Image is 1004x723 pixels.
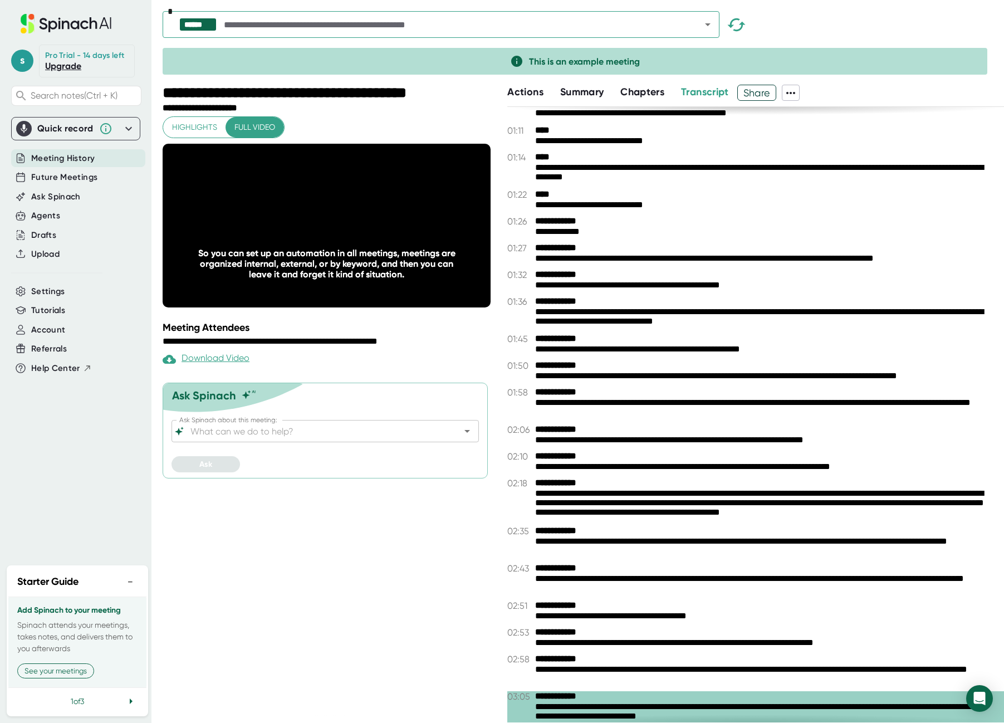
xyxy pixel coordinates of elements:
[31,209,60,222] button: Agents
[31,190,81,203] button: Ask Spinach
[507,216,532,227] span: 01:26
[507,424,532,435] span: 02:06
[11,50,33,72] span: s
[172,456,240,472] button: Ask
[31,285,65,298] button: Settings
[507,270,532,280] span: 01:32
[507,152,532,163] span: 01:14
[507,189,532,200] span: 01:22
[31,152,95,165] button: Meeting History
[37,123,94,134] div: Quick record
[172,120,217,134] span: Highlights
[507,334,532,344] span: 01:45
[17,619,138,654] p: Spinach attends your meetings, takes notes, and delivers them to you afterwards
[620,85,664,100] button: Chapters
[529,56,640,67] span: This is an example meeting
[507,600,532,611] span: 02:51
[507,691,532,702] span: 03:05
[45,61,81,71] a: Upgrade
[16,118,135,140] div: Quick record
[163,117,226,138] button: Highlights
[681,85,729,100] button: Transcript
[737,85,777,101] button: Share
[71,697,84,706] span: 1 of 3
[507,387,532,398] span: 01:58
[507,563,532,574] span: 02:43
[507,627,532,638] span: 02:53
[507,296,532,307] span: 01:36
[966,685,993,712] div: Open Intercom Messenger
[234,120,275,134] span: Full video
[507,478,532,488] span: 02:18
[507,451,532,462] span: 02:10
[31,171,97,184] button: Future Meetings
[507,85,543,100] button: Actions
[31,248,60,261] button: Upload
[620,86,664,98] span: Chapters
[199,460,212,469] span: Ask
[560,86,604,98] span: Summary
[195,248,458,280] div: So you can set up an automation in all meetings, meetings are organized internal, external, or by...
[226,117,284,138] button: Full video
[507,243,532,253] span: 01:27
[188,423,443,439] input: What can we do to help?
[31,90,117,101] span: Search notes (Ctrl + K)
[507,86,543,98] span: Actions
[17,574,79,589] h2: Starter Guide
[17,606,138,615] h3: Add Spinach to your meeting
[31,229,56,242] button: Drafts
[172,389,236,402] div: Ask Spinach
[507,360,532,371] span: 01:50
[45,51,124,61] div: Pro Trial - 14 days left
[31,362,80,375] span: Help Center
[163,353,249,366] div: Paid feature
[31,304,65,317] button: Tutorials
[123,574,138,590] button: −
[700,17,716,32] button: Open
[507,654,532,665] span: 02:58
[507,125,532,136] span: 01:11
[31,362,92,375] button: Help Center
[459,423,475,439] button: Open
[31,343,67,355] button: Referrals
[17,663,94,678] button: See your meetings
[560,85,604,100] button: Summary
[507,526,532,536] span: 02:35
[681,86,729,98] span: Transcript
[738,83,776,102] span: Share
[31,324,65,336] button: Account
[163,321,493,334] div: Meeting Attendees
